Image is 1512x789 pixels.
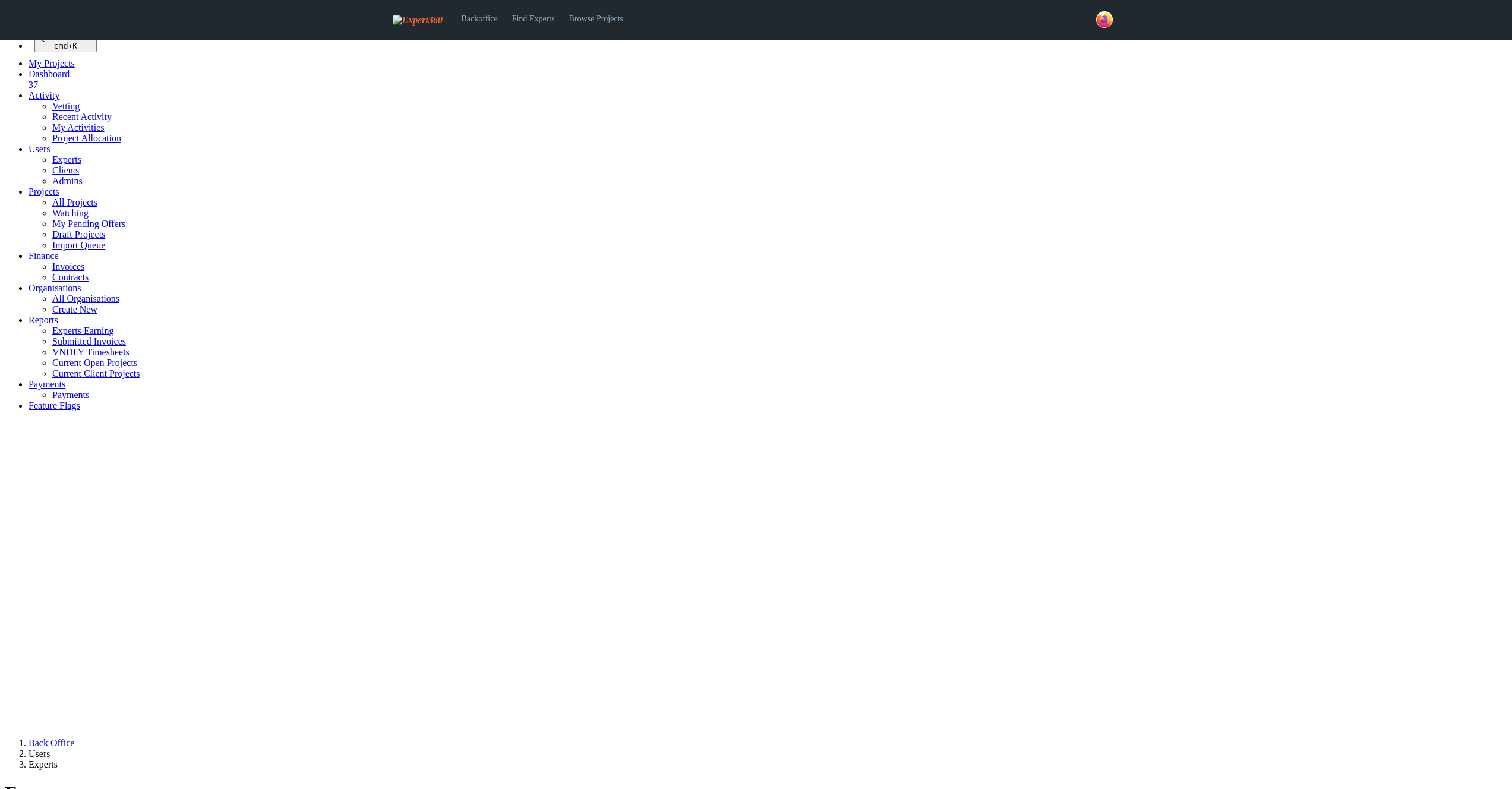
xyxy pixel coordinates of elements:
[29,80,38,90] span: 37
[52,358,137,368] a: Current Open Projects
[52,272,89,282] a: Contracts
[52,154,81,165] a: Experts
[52,368,140,378] a: Current Client Projects
[52,261,84,272] a: Invoices
[52,219,125,229] a: My Pending Offers
[52,112,112,122] a: Recent Activity
[29,69,70,79] span: Dashboard
[52,197,97,207] a: All Projects
[29,759,1507,770] li: Experts
[29,187,59,197] a: Projects
[52,326,114,336] a: Experts Earning
[52,390,89,400] a: Payments
[53,42,68,51] kbd: cmd
[72,42,77,51] kbd: K
[52,347,130,357] a: VNDLY Timesheets
[29,379,65,389] a: Payments
[52,133,121,143] a: Project Allocation
[29,283,81,293] a: Organisations
[52,208,89,218] a: Watching
[29,69,1507,90] a: Dashboard 37
[393,15,443,26] img: Expert360
[52,101,80,111] a: Vetting
[52,165,79,175] a: Clients
[1096,11,1113,28] img: 43c7540e-2bad-45db-b78b-6a21b27032e5-normal.png
[52,176,83,186] a: Admins
[34,31,97,52] button: Quick search... cmd+K
[29,315,58,325] a: Reports
[29,251,59,261] a: Finance
[52,336,126,346] a: Submitted Invoices
[29,58,75,68] a: My Projects
[39,42,92,51] div: +
[52,240,105,250] a: Import Queue
[52,229,105,239] a: Draft Projects
[29,90,59,100] a: Activity
[52,293,119,304] a: All Organisations
[29,144,50,154] a: Users
[29,738,74,748] a: Back Office
[52,122,105,132] a: My Activities
[29,749,1507,759] li: Users
[52,304,97,314] a: Create New
[29,400,80,411] a: Feature Flags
